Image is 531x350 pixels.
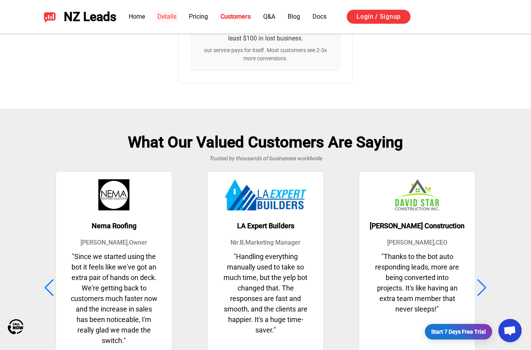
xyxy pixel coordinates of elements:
[422,9,494,26] div: Sign in with Google. Opens in new tab
[19,154,512,163] div: Trusted by thousands of businesses worldwide
[92,222,136,230] h3: Nema Roofing
[425,324,492,339] a: Start 7 Days Free Trial
[231,238,300,247] p: Nir.B , Marketing Manager
[98,179,129,210] img: Nema Roofing
[225,179,307,210] img: LA Expert Builders
[80,238,147,247] p: [PERSON_NAME] , Owner
[220,13,251,20] a: Customers
[129,13,145,20] a: Home
[418,9,498,26] iframe: Sign in with Google Button
[288,13,300,20] a: Blog
[498,319,522,342] div: Open chat
[44,10,56,23] img: NZ Leads logo
[64,10,116,24] span: NZ Leads
[199,24,332,43] div: Every missed lead costs you at least $100 in lost business.
[395,179,439,210] img: David Star Construction
[387,238,447,247] p: [PERSON_NAME] , CEO
[189,13,208,20] a: Pricing
[347,10,410,24] a: Login / Signup
[370,222,465,230] h3: [PERSON_NAME] Construction
[199,46,332,63] div: our service pays for itself. Most customers see 2-3x more conversions.
[237,222,294,230] h3: LA Expert Builders
[263,13,275,20] a: Q&A
[313,13,327,20] a: Docs
[157,13,176,20] a: Details
[8,319,23,334] img: Call Now
[19,133,512,151] h2: What Our Valued Customers Are Saying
